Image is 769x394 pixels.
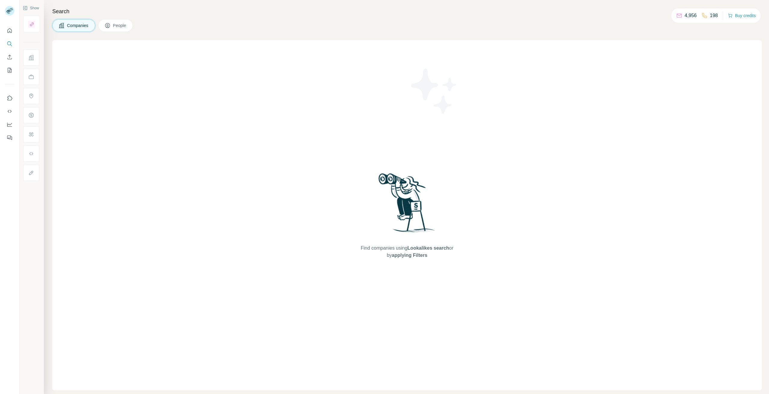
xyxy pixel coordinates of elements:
p: 198 [710,12,718,19]
button: Quick start [5,25,14,36]
p: 4,956 [685,12,697,19]
span: Lookalikes search [407,245,449,251]
span: People [113,23,127,29]
h4: Search [52,7,762,16]
button: Feedback [5,132,14,143]
img: Surfe Illustration - Woman searching with binoculars [376,172,438,239]
button: Dashboard [5,119,14,130]
button: Buy credits [728,11,756,20]
button: Enrich CSV [5,52,14,62]
button: Show [19,4,43,13]
img: Surfe Illustration - Stars [407,64,461,118]
button: My lists [5,65,14,76]
button: Use Surfe API [5,106,14,117]
span: Find companies using or by [359,245,455,259]
span: applying Filters [392,253,427,258]
button: Search [5,38,14,49]
span: Companies [67,23,89,29]
button: Use Surfe on LinkedIn [5,93,14,104]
